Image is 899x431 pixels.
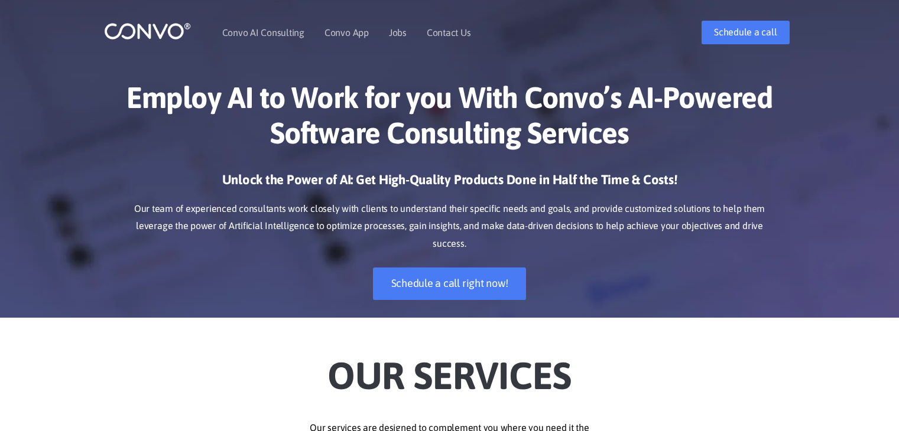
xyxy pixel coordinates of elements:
[324,28,369,37] a: Convo App
[122,171,778,197] h3: Unlock the Power of AI: Get High-Quality Products Done in Half the Time & Costs!
[222,28,304,37] a: Convo AI Consulting
[122,80,778,159] h1: Employ AI to Work for you With Convo’s AI-Powered Software Consulting Services
[104,22,191,40] img: logo_1.png
[373,267,527,300] a: Schedule a call right now!
[122,335,778,401] h2: Our Services
[122,200,778,253] p: Our team of experienced consultants work closely with clients to understand their specific needs ...
[389,28,407,37] a: Jobs
[427,28,471,37] a: Contact Us
[702,21,789,44] a: Schedule a call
